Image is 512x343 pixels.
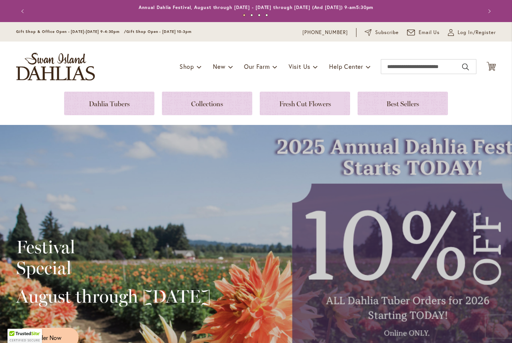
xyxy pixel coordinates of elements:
span: Email Us [419,29,440,36]
a: Annual Dahlia Festival, August through [DATE] - [DATE] through [DATE] (And [DATE]) 9-am5:30pm [139,4,374,10]
button: 1 of 4 [243,14,246,16]
button: 2 of 4 [250,14,253,16]
span: New [213,62,225,70]
button: 3 of 4 [258,14,260,16]
button: 4 of 4 [265,14,268,16]
a: Subscribe [365,29,399,36]
span: Log In/Register [458,29,496,36]
a: Email Us [407,29,440,36]
a: Log In/Register [448,29,496,36]
span: Help Center [329,62,363,70]
span: Subscribe [375,29,399,36]
span: Shop [180,62,194,70]
span: Order Now [33,333,61,342]
span: Gift Shop & Office Open - [DATE]-[DATE] 9-4:30pm / [16,29,126,34]
span: Our Farm [244,62,269,70]
a: store logo [16,53,95,80]
span: Visit Us [289,62,310,70]
h2: Festival Special [16,236,211,278]
button: Previous [16,4,31,19]
span: Gift Shop Open - [DATE] 10-3pm [126,29,192,34]
button: Next [481,4,496,19]
a: [PHONE_NUMBER] [302,29,348,36]
h2: August through [DATE] [16,286,211,307]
